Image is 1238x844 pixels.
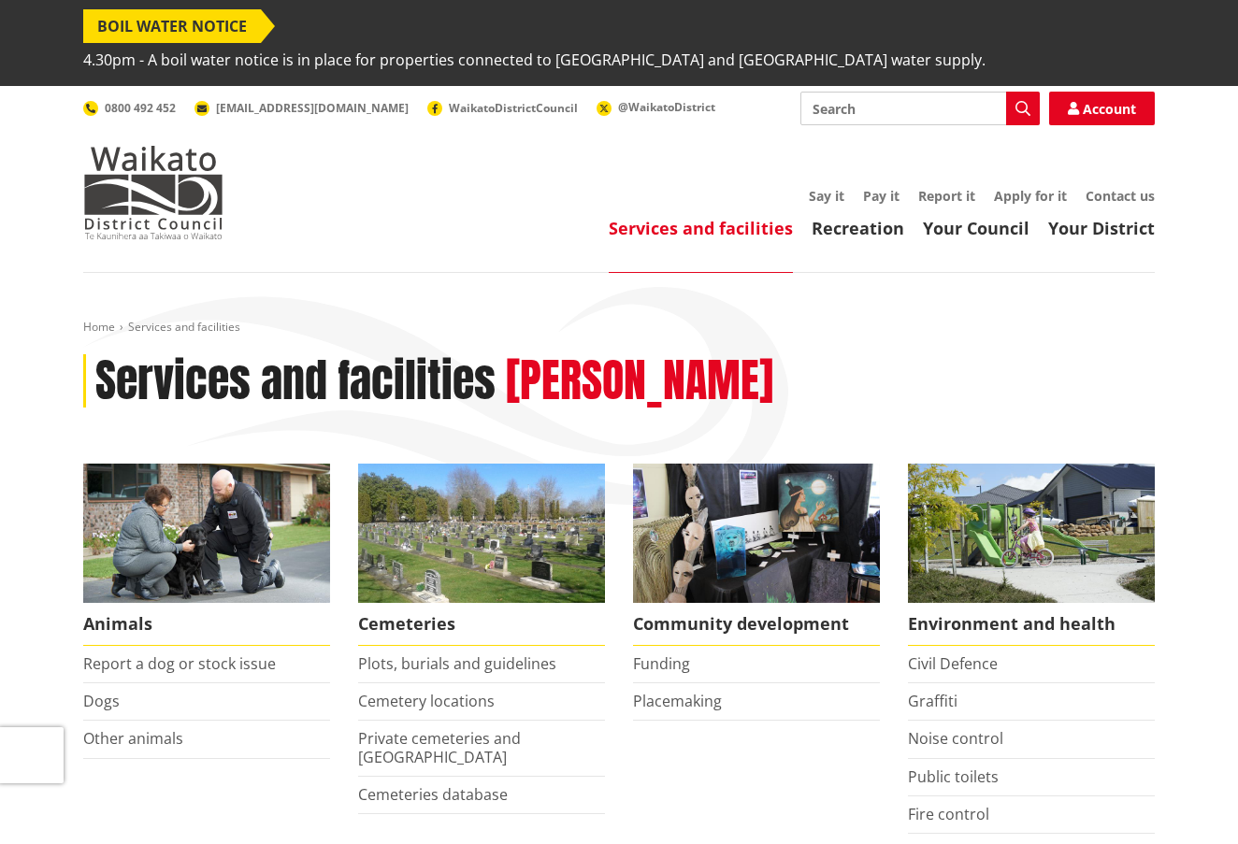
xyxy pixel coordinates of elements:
[1086,187,1155,205] a: Contact us
[83,464,330,603] img: Animal Control
[908,804,989,824] a: Fire control
[128,319,240,335] span: Services and facilities
[83,653,276,674] a: Report a dog or stock issue
[633,603,880,646] span: Community development
[83,603,330,646] span: Animals
[358,691,495,711] a: Cemetery locations
[633,691,722,711] a: Placemaking
[908,728,1003,749] a: Noise control
[194,100,409,116] a: [EMAIL_ADDRESS][DOMAIN_NAME]
[83,728,183,749] a: Other animals
[923,217,1029,239] a: Your Council
[908,691,957,711] a: Graffiti
[918,187,975,205] a: Report it
[83,100,176,116] a: 0800 492 452
[83,319,115,335] a: Home
[994,187,1067,205] a: Apply for it
[358,784,508,805] a: Cemeteries database
[597,99,715,115] a: @WaikatoDistrict
[908,464,1155,603] img: New housing in Pokeno
[95,354,496,408] h1: Services and facilities
[618,99,715,115] span: @WaikatoDistrict
[1049,92,1155,125] a: Account
[83,691,120,711] a: Dogs
[908,653,998,674] a: Civil Defence
[105,100,176,116] span: 0800 492 452
[908,603,1155,646] span: Environment and health
[358,464,605,603] img: Huntly Cemetery
[812,217,904,239] a: Recreation
[800,92,1040,125] input: Search input
[83,320,1155,336] nav: breadcrumb
[449,100,578,116] span: WaikatoDistrictCouncil
[216,100,409,116] span: [EMAIL_ADDRESS][DOMAIN_NAME]
[908,766,999,787] a: Public toilets
[809,187,844,205] a: Say it
[358,464,605,646] a: Huntly Cemetery Cemeteries
[427,100,578,116] a: WaikatoDistrictCouncil
[609,217,793,239] a: Services and facilities
[506,354,773,408] h2: [PERSON_NAME]
[83,146,223,239] img: Waikato District Council - Te Kaunihera aa Takiwaa o Waikato
[633,464,880,603] img: Matariki Travelling Suitcase Art Exhibition
[358,653,556,674] a: Plots, burials and guidelines
[633,464,880,646] a: Matariki Travelling Suitcase Art Exhibition Community development
[633,653,690,674] a: Funding
[83,43,986,77] span: 4.30pm - A boil water notice is in place for properties connected to [GEOGRAPHIC_DATA] and [GEOGR...
[1048,217,1155,239] a: Your District
[358,728,521,766] a: Private cemeteries and [GEOGRAPHIC_DATA]
[83,464,330,646] a: Waikato District Council Animal Control team Animals
[358,603,605,646] span: Cemeteries
[908,464,1155,646] a: New housing in Pokeno Environment and health
[863,187,900,205] a: Pay it
[83,9,261,43] span: BOIL WATER NOTICE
